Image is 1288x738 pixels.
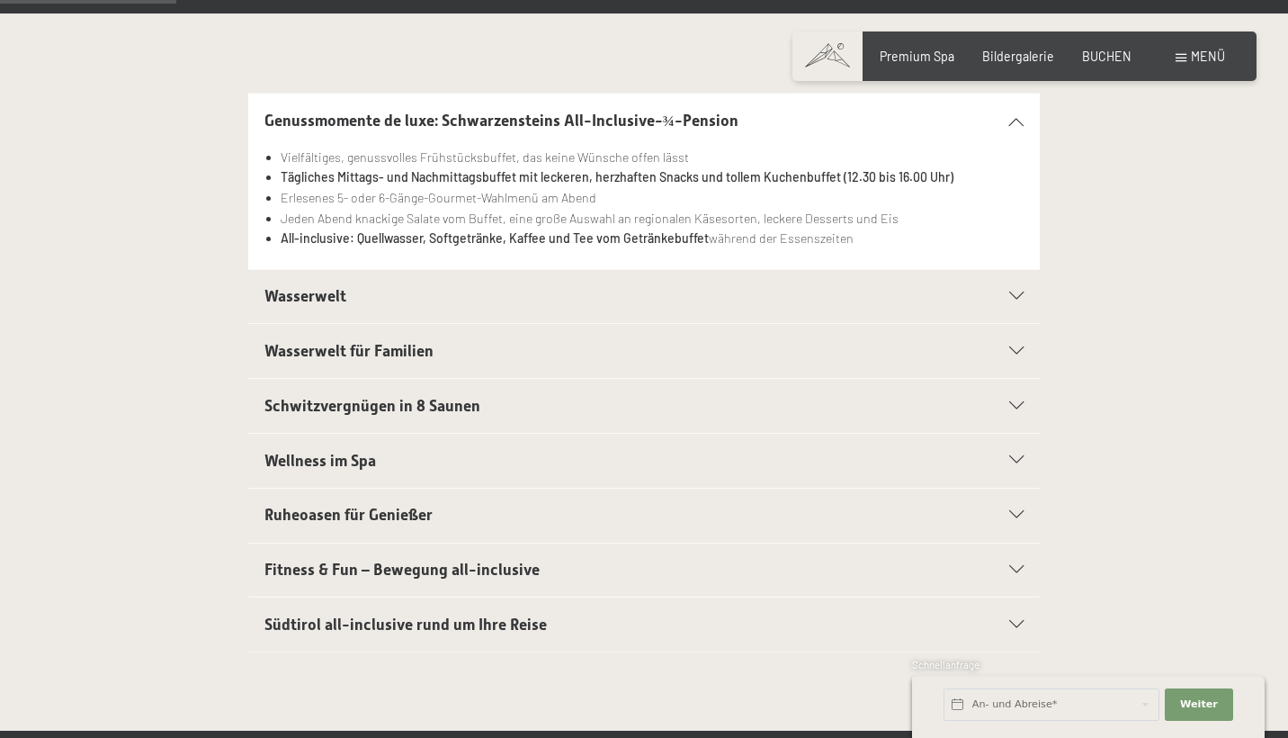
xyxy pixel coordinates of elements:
span: Weiter [1180,697,1218,712]
li: Jeden Abend knackige Salate vom Buffet, eine große Auswahl an regionalen Käsesorten, leckere Dess... [281,209,1024,229]
strong: Tägliches Mittags- und Nachmittagsbuffet mit leckeren, herzhaften Snacks und tollem Kuchenbuffet ... [281,169,953,184]
li: während der Essenszeiten [281,229,1024,249]
a: Bildergalerie [982,49,1054,64]
span: Schwitzvergnügen in 8 Saunen [264,397,480,415]
span: Schnellanfrage [912,659,979,670]
a: BUCHEN [1082,49,1131,64]
span: Wasserwelt [264,287,346,305]
li: Erlesenes 5- oder 6-Gänge-Gourmet-Wahlmenü am Abend [281,188,1024,209]
span: Fitness & Fun – Bewegung all-inclusive [264,561,540,579]
span: Menü [1191,49,1225,64]
li: Vielfältiges, genussvolles Frühstücksbuffet, das keine Wünsche offen lässt [281,148,1024,168]
span: Ruheoasen für Genießer [264,506,433,524]
button: Weiter [1165,688,1233,721]
strong: All-inclusive: Quellwasser, Softgetränke, Kaffee und Tee vom Getränkebuffet [281,230,709,246]
a: Premium Spa [880,49,954,64]
span: Wellness im Spa [264,452,376,470]
span: Genussmomente de luxe: Schwarzensteins All-Inclusive-¾-Pension [264,112,738,130]
span: Wasserwelt für Familien [264,342,434,360]
span: Südtirol all-inclusive rund um Ihre Reise [264,616,547,634]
